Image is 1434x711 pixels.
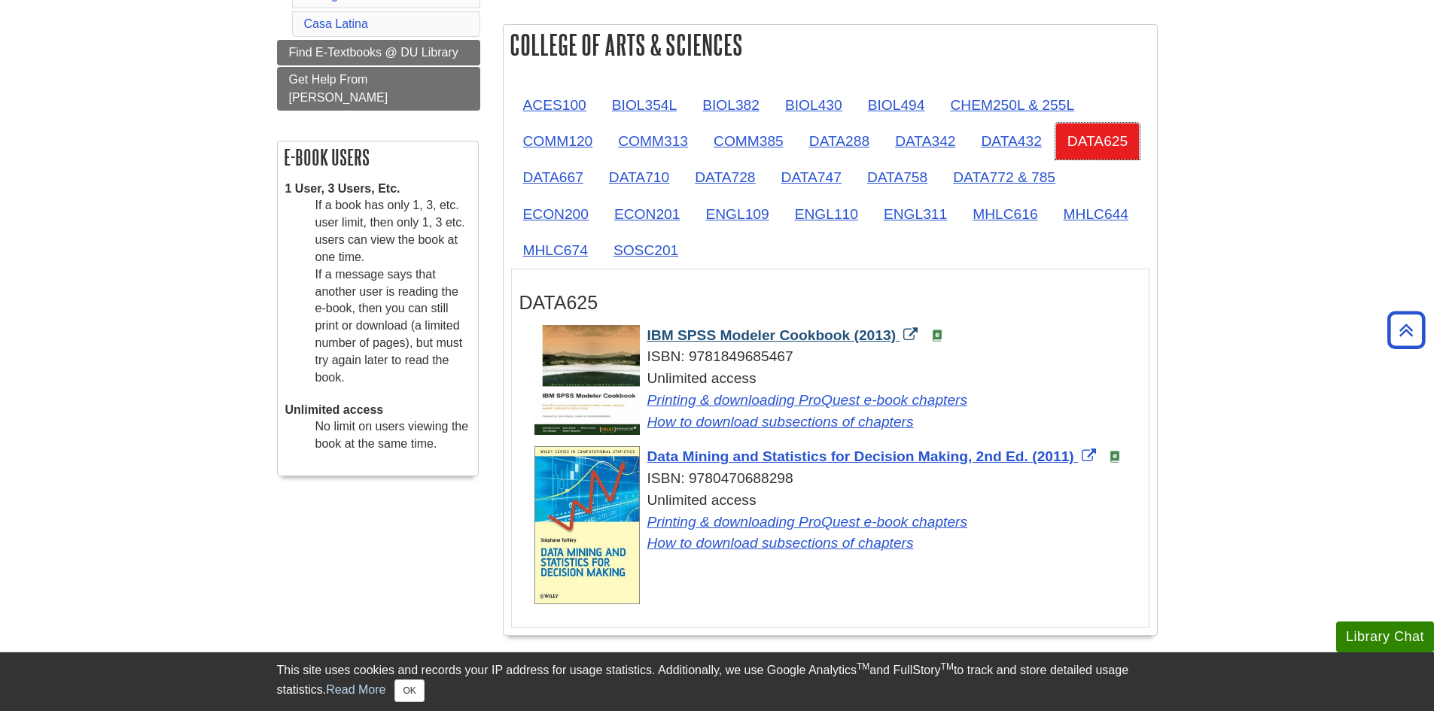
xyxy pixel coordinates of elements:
a: MHLC616 [961,196,1049,232]
dt: 1 User, 3 Users, Etc. [285,181,470,198]
a: DATA288 [797,123,881,160]
a: ACES100 [511,87,598,123]
a: ECON201 [602,196,692,232]
a: Casa Latina [304,17,368,30]
span: Get Help From [PERSON_NAME] [289,73,388,104]
a: Link opens in new window [647,448,1101,464]
a: BIOL494 [856,87,937,123]
div: Unlimited access [534,490,1141,555]
span: Find E-Textbooks @ DU Library [289,46,458,59]
img: Cover Art [534,446,640,604]
dt: Unlimited access [285,402,470,419]
a: ENGL311 [872,196,959,232]
a: Link opens in new window [647,414,914,430]
img: e-Book [931,330,943,342]
a: COMM120 [511,123,605,160]
a: Read More [326,683,385,696]
a: Find E-Textbooks @ DU Library [277,40,480,65]
img: Cover Art [534,325,640,436]
a: DATA747 [769,159,854,196]
a: DATA710 [597,159,681,196]
a: DATA667 [511,159,595,196]
a: ECON200 [511,196,601,232]
a: DATA758 [855,159,939,196]
a: SOSC201 [601,232,690,269]
div: ISBN: 9780470688298 [534,468,1141,490]
a: Link opens in new window [647,392,968,408]
sup: TM [857,661,869,672]
h2: E-book Users [278,141,478,173]
div: ISBN: 9781849685467 [534,346,1141,368]
a: DATA772 & 785 [941,159,1067,196]
img: e-Book [1109,451,1121,463]
button: Library Chat [1336,621,1434,652]
h2: College of Arts & Sciences [504,25,1157,65]
h3: DATA625 [519,292,1141,314]
a: DATA625 [1055,123,1140,160]
a: BIOL354L [600,87,689,123]
button: Close [394,679,424,702]
a: CHEM250L & 255L [938,87,1086,123]
dd: No limit on users viewing the book at the same time. [315,418,470,453]
a: DATA432 [969,123,1053,160]
span: IBM SPSS Modeler Cookbook (2013) [647,327,897,343]
dd: If a book has only 1, 3, etc. user limit, then only 1, 3 etc. users can view the book at one time... [315,197,470,386]
a: Link opens in new window [647,514,968,530]
a: Link opens in new window [647,327,922,343]
a: MHLC644 [1052,196,1140,232]
a: Get Help From [PERSON_NAME] [277,67,480,111]
a: COMM313 [606,123,700,160]
a: Link opens in new window [647,535,914,551]
sup: TM [941,661,954,672]
a: Back to Top [1382,320,1430,340]
a: MHLC674 [511,232,600,269]
a: BIOL382 [690,87,772,123]
a: ENGL109 [693,196,781,232]
div: This site uses cookies and records your IP address for usage statistics. Additionally, we use Goo... [277,661,1158,702]
span: Data Mining and Statistics for Decision Making, 2nd Ed. (2011) [647,448,1074,464]
a: DATA728 [683,159,767,196]
a: COMM385 [702,123,796,160]
div: Unlimited access [534,368,1141,433]
a: DATA342 [883,123,967,160]
a: BIOL430 [773,87,854,123]
a: ENGL110 [783,196,870,232]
